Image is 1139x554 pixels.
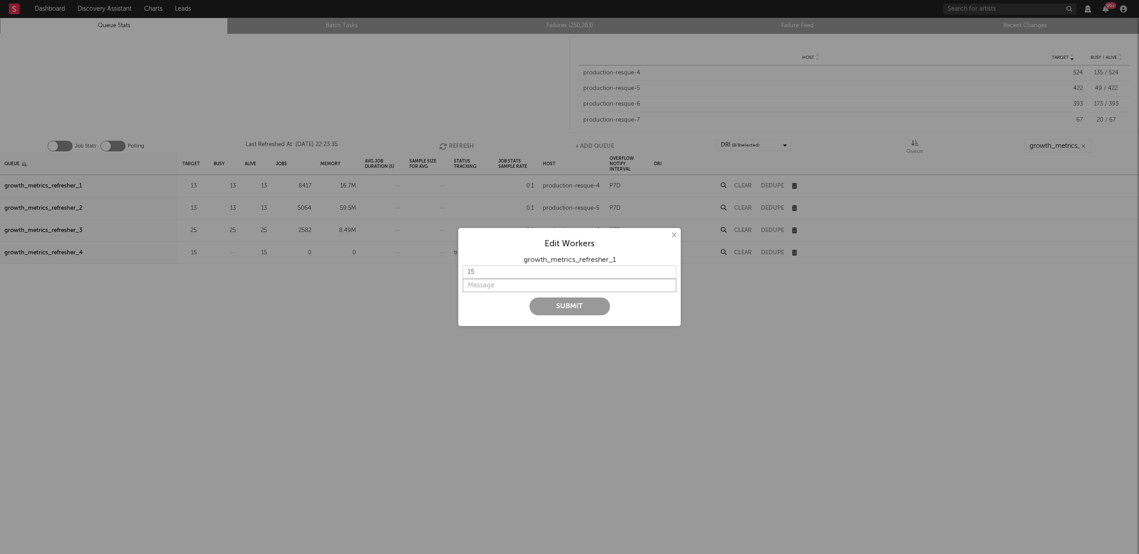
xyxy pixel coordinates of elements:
div: growth_metrics_refresher_1 [463,255,676,265]
button: Submit [529,297,610,315]
div: Edit Workers [463,239,676,249]
input: Target [463,265,676,279]
input: Message [463,279,676,292]
button: × [669,230,679,240]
